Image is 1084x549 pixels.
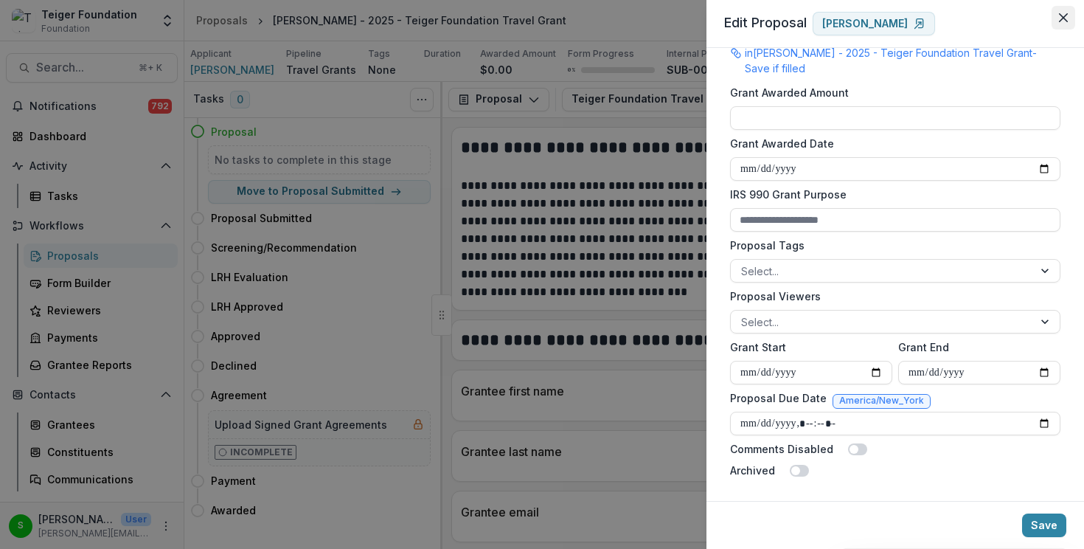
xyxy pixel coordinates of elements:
label: Archived [730,463,775,478]
p: Amount requested from Teiger Foundation (up to $5000) in [PERSON_NAME] - 2025 - Teiger Foundation... [745,30,1060,76]
label: Grant Awarded Date [730,136,1052,151]
label: Proposal Viewers [730,289,1052,304]
label: IRS 990 Grant Purpose [730,187,1052,202]
label: Proposal Tags [730,238,1052,253]
label: Grant End [898,339,1052,355]
a: [PERSON_NAME] [813,12,935,35]
label: Proposal Due Date [730,390,827,406]
label: Grant Start [730,339,883,355]
button: Save [1022,514,1066,537]
span: America/New_York [839,396,924,406]
span: Edit Proposal [724,15,807,30]
button: Close [1052,6,1075,30]
label: Comments Disabled [730,441,833,457]
p: [PERSON_NAME] [822,18,908,30]
label: Grant Awarded Amount [730,85,1052,100]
